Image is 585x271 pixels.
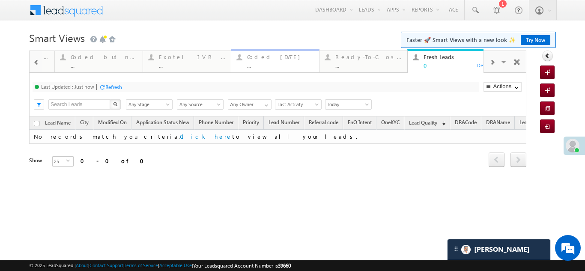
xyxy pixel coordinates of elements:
a: Referral code [304,118,343,129]
a: Application Status New [132,118,194,129]
div: Show [29,157,45,164]
a: DRAName [482,118,514,129]
div: ... [247,62,314,68]
div: Coded but no Recording [71,54,137,60]
div: ... [71,62,137,68]
div: Fresh Leads [424,54,490,60]
span: © 2025 LeadSquared | | | | | [29,262,291,270]
button: Actions [484,82,522,92]
a: Coded but no Recording... [54,51,143,72]
a: Click here [180,133,232,140]
span: select [66,159,73,163]
div: Details [477,61,493,69]
span: FnO Intent [348,119,372,125]
div: carter-dragCarter[PERSON_NAME] [447,239,551,260]
span: DRACode [455,119,477,125]
a: Today [325,99,372,110]
a: Exotel IVR 2.0... [143,51,231,72]
a: DRACode [451,118,481,129]
a: About [76,262,88,268]
span: Your Leadsquared Account Number is [193,262,291,269]
a: Lead Name [41,118,75,129]
span: Smart Views [29,31,85,45]
div: Owner Filter [228,99,271,110]
a: Lead Quality (sorted descending) [405,118,450,129]
a: Show All Items [260,100,271,108]
span: Modified On [98,119,127,125]
span: Application Status New [136,119,189,125]
span: Any Source [177,101,221,108]
a: FnO Intent [343,118,376,129]
div: 0 [424,62,490,68]
a: Modified On [94,118,131,129]
div: Lead Stage Filter [126,99,173,110]
a: Any Source [177,99,224,110]
a: Fresh Leads0Details [407,49,496,73]
span: DRAName [486,119,510,125]
input: Search Leads [48,99,110,110]
a: prev [489,153,504,167]
span: 39660 [278,262,291,269]
a: Lead Number [264,118,304,129]
img: Search [113,102,117,106]
span: next [510,152,526,167]
a: Acceptable Use [159,262,192,268]
a: OneKYC [377,118,404,129]
span: 25 [53,157,66,166]
span: Today [325,101,369,108]
input: Check all records [34,121,39,126]
span: Faster 🚀 Smart Views with a new look ✨ [406,36,550,44]
div: Coded [DATE] [247,54,314,60]
span: Phone Number [199,119,233,125]
a: Try Now [521,35,550,45]
a: Ready-To-Close View... [319,51,408,72]
img: Carter [461,245,471,254]
a: Any Stage [126,99,173,110]
a: Lead Campaign [515,118,559,129]
input: Type to Search [228,99,272,110]
div: Ready-To-Close View [335,54,402,60]
span: OneKYC [381,119,400,125]
div: ... [335,62,402,68]
img: carter-drag [453,245,460,252]
a: next [510,153,526,167]
a: Coded [DATE]... [231,49,319,72]
span: City [80,119,89,125]
span: Priority [243,119,259,125]
div: Last Updated : Just now [41,83,94,90]
a: Priority [239,118,263,129]
span: prev [489,152,504,167]
span: Lead Number [269,119,299,125]
a: Terms of Service [125,262,158,268]
span: Any Stage [126,101,170,108]
span: Last Activity [275,101,319,108]
div: Refresh [105,84,122,90]
div: 0 - 0 of 0 [81,156,149,166]
span: Lead Quality [409,119,437,126]
span: Lead Campaign [519,119,555,125]
div: ... [159,62,226,68]
div: Exotel IVR 2.0 [159,54,226,60]
a: City [76,118,93,129]
span: Carter [474,245,530,253]
span: (sorted descending) [439,120,445,127]
div: Lead Source Filter [177,99,224,110]
span: Referral code [309,119,338,125]
a: Contact Support [90,262,123,268]
a: Last Activity [275,99,322,110]
a: Phone Number [194,118,238,129]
